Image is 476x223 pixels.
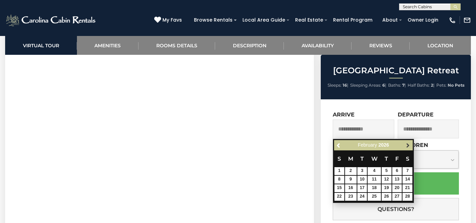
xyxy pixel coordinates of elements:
[352,36,410,55] a: Reviews
[334,167,344,175] a: 1
[402,176,412,184] a: 14
[292,15,327,25] a: Real Estate
[357,167,367,175] a: 3
[392,176,402,184] a: 13
[328,81,348,90] li: |
[330,15,376,25] a: Rental Program
[338,156,341,162] span: Sunday
[398,111,434,118] label: Departure
[360,156,364,162] span: Tuesday
[463,16,471,24] img: mail-regular-white.png
[405,143,411,148] span: Next
[333,198,459,220] button: Questions?
[402,83,405,88] strong: 7
[350,83,381,88] span: Sleeping Areas:
[348,156,353,162] span: Monday
[410,36,471,55] a: Location
[382,193,392,201] a: 26
[382,83,385,88] strong: 6
[335,141,343,150] a: Previous
[392,193,402,201] a: 27
[368,176,381,184] a: 11
[368,167,381,175] a: 4
[284,36,352,55] a: Availability
[388,81,406,90] li: |
[322,66,469,75] h2: [GEOGRAPHIC_DATA] Retreat
[402,167,412,175] a: 7
[382,176,392,184] a: 12
[371,156,378,162] span: Wednesday
[5,36,77,55] a: Virtual Tour
[448,83,464,88] strong: No Pets
[345,193,357,201] a: 23
[154,16,184,24] a: My Favs
[388,83,401,88] span: Baths:
[357,184,367,192] a: 17
[328,83,342,88] span: Sleeps:
[385,156,388,162] span: Thursday
[333,111,355,118] label: Arrive
[408,83,430,88] span: Half Baths:
[379,15,401,25] a: About
[350,81,386,90] li: |
[334,184,344,192] a: 15
[368,184,381,192] a: 18
[404,15,442,25] a: Owner Login
[343,83,347,88] strong: 16
[392,184,402,192] a: 20
[358,142,377,148] span: February
[392,167,402,175] a: 6
[406,156,409,162] span: Saturday
[382,167,392,175] a: 5
[345,167,357,175] a: 2
[402,184,412,192] a: 21
[162,16,182,24] span: My Favs
[431,83,433,88] strong: 2
[5,13,97,27] img: White-1-2.png
[449,16,456,24] img: phone-regular-white.png
[334,193,344,201] a: 22
[357,176,367,184] a: 10
[382,184,392,192] a: 19
[239,15,289,25] a: Local Area Guide
[77,36,139,55] a: Amenities
[336,143,342,148] span: Previous
[190,15,236,25] a: Browse Rentals
[404,141,412,150] a: Next
[357,193,367,201] a: 24
[408,81,435,90] li: |
[345,176,357,184] a: 9
[345,184,357,192] a: 16
[334,176,344,184] a: 8
[138,36,215,55] a: Rooms Details
[368,193,381,201] a: 25
[402,193,412,201] a: 28
[215,36,284,55] a: Description
[395,156,399,162] span: Friday
[378,142,389,148] span: 2026
[436,83,447,88] span: Pets:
